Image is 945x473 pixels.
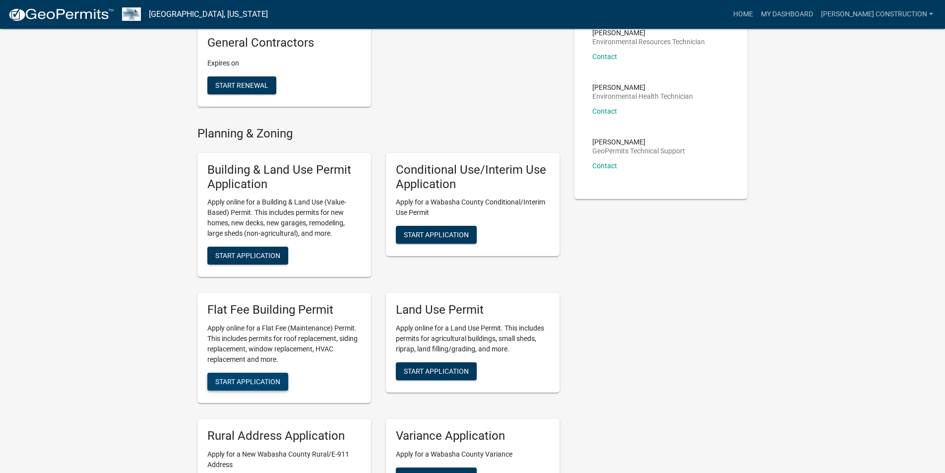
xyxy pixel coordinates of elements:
[197,127,560,141] h4: Planning & Zoning
[729,5,757,24] a: Home
[207,58,361,68] p: Expires on
[396,197,550,218] p: Apply for a Wabasha County Conditional/Interim Use Permit
[592,53,617,61] a: Contact
[215,378,280,386] span: Start Application
[207,36,361,50] h5: General Contractors
[207,247,288,265] button: Start Application
[396,449,550,460] p: Apply for a Wabasha County Variance
[207,323,361,365] p: Apply online for a Flat Fee (Maintenance) Permit. This includes permits for roof replacement, sid...
[757,5,817,24] a: My Dashboard
[592,138,685,145] p: [PERSON_NAME]
[207,373,288,391] button: Start Application
[207,76,276,94] button: Start Renewal
[592,107,617,115] a: Contact
[404,367,469,375] span: Start Application
[396,163,550,192] h5: Conditional Use/Interim Use Application
[817,5,937,24] a: [PERSON_NAME] Construction
[592,38,705,45] p: Environmental Resources Technician
[592,162,617,170] a: Contact
[207,163,361,192] h5: Building & Land Use Permit Application
[592,147,685,154] p: GeoPermits Technical Support
[207,197,361,239] p: Apply online for a Building & Land Use (Value-Based) Permit. This includes permits for new homes,...
[207,449,361,470] p: Apply for a New Wabasha County Rural/E-911 Address
[396,226,477,244] button: Start Application
[207,303,361,317] h5: Flat Fee Building Permit
[215,81,268,89] span: Start Renewal
[207,429,361,443] h5: Rural Address Application
[396,323,550,354] p: Apply online for a Land Use Permit. This includes permits for agricultural buildings, small sheds...
[396,303,550,317] h5: Land Use Permit
[396,429,550,443] h5: Variance Application
[149,6,268,23] a: [GEOGRAPHIC_DATA], [US_STATE]
[592,84,693,91] p: [PERSON_NAME]
[215,252,280,260] span: Start Application
[404,231,469,239] span: Start Application
[592,93,693,100] p: Environmental Health Technician
[592,29,705,36] p: [PERSON_NAME]
[396,362,477,380] button: Start Application
[122,7,141,21] img: Wabasha County, Minnesota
